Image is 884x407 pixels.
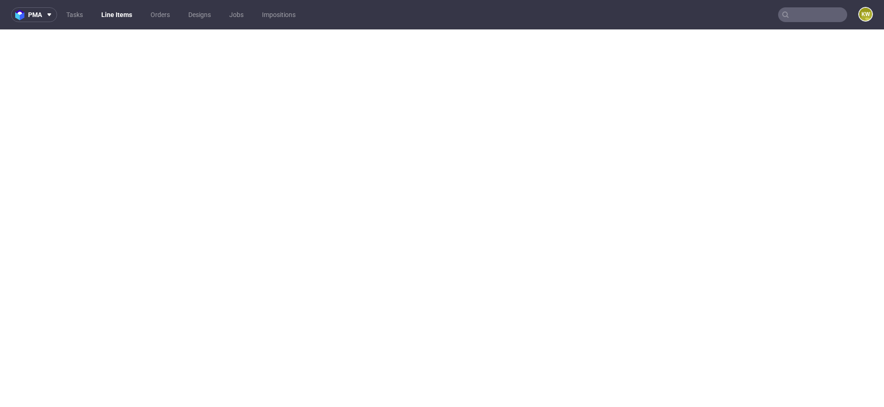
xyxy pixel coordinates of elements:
figcaption: KW [859,8,872,21]
img: logo [15,10,28,20]
a: Tasks [61,7,88,22]
button: pma [11,7,57,22]
a: Impositions [256,7,301,22]
a: Jobs [224,7,249,22]
span: pma [28,11,42,18]
a: Orders [145,7,175,22]
a: Line Items [96,7,138,22]
a: Designs [183,7,216,22]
